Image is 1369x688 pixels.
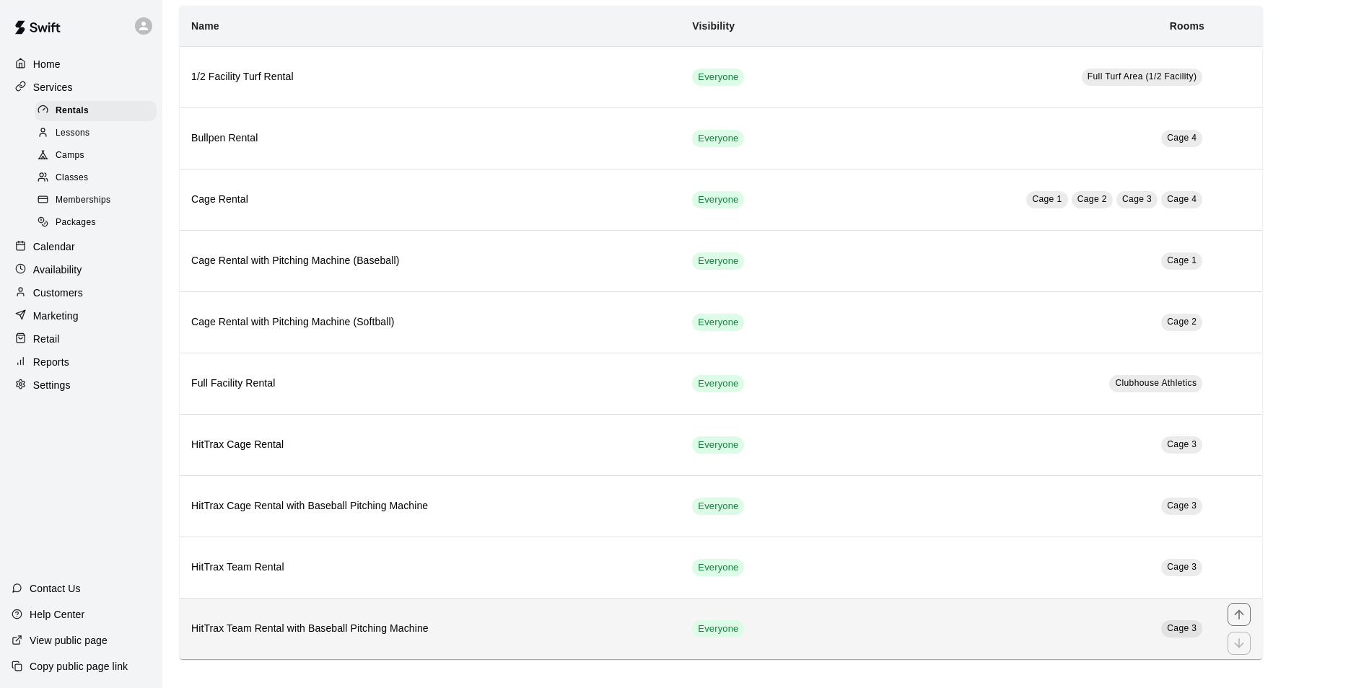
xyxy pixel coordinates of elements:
[1167,439,1197,449] span: Cage 3
[35,122,162,144] a: Lessons
[56,149,84,163] span: Camps
[30,581,81,596] p: Contact Us
[1032,194,1062,204] span: Cage 1
[35,213,157,233] div: Packages
[692,559,744,576] div: This service is visible to all of your customers
[191,376,669,392] h6: Full Facility Rental
[692,255,744,268] span: Everyone
[692,69,744,86] div: This service is visible to all of your customers
[56,171,88,185] span: Classes
[35,190,162,212] a: Memberships
[191,253,669,269] h6: Cage Rental with Pitching Machine (Baseball)
[692,20,735,32] b: Visibility
[1167,562,1197,572] span: Cage 3
[692,622,744,636] span: Everyone
[1122,194,1152,204] span: Cage 3
[33,355,69,369] p: Reports
[12,282,151,304] a: Customers
[191,437,669,453] h6: HitTrax Cage Rental
[12,236,151,257] a: Calendar
[1170,20,1204,32] b: Rooms
[692,438,744,452] span: Everyone
[692,375,744,392] div: This service is visible to all of your customers
[33,378,71,392] p: Settings
[56,216,96,230] span: Packages
[1167,317,1197,327] span: Cage 2
[1167,500,1197,511] span: Cage 3
[33,239,75,254] p: Calendar
[692,561,744,575] span: Everyone
[30,633,108,648] p: View public page
[692,252,744,270] div: This service is visible to all of your customers
[35,168,157,188] div: Classes
[12,259,151,281] a: Availability
[35,190,157,211] div: Memberships
[692,500,744,513] span: Everyone
[56,126,90,141] span: Lessons
[33,286,83,300] p: Customers
[56,104,89,118] span: Rentals
[1228,603,1251,626] button: move item up
[692,377,744,391] span: Everyone
[30,659,128,674] p: Copy public page link
[1088,71,1197,81] span: Full Turf Area (1/2 Facility)
[180,6,1262,659] table: simple table
[12,305,151,327] a: Marketing
[35,123,157,144] div: Lessons
[692,314,744,331] div: This service is visible to all of your customers
[12,328,151,350] a: Retail
[692,436,744,454] div: This service is visible to all of your customers
[1115,378,1197,388] span: Clubhouse Athletics
[1167,133,1197,143] span: Cage 4
[1167,255,1197,265] span: Cage 1
[191,69,669,85] h6: 1/2 Facility Turf Rental
[1167,623,1197,633] span: Cage 3
[33,332,60,346] p: Retail
[12,53,151,75] a: Home
[692,130,744,147] div: This service is visible to all of your customers
[692,71,744,84] span: Everyone
[692,316,744,330] span: Everyone
[692,132,744,146] span: Everyone
[35,212,162,234] a: Packages
[12,351,151,373] a: Reports
[692,193,744,207] span: Everyone
[1167,194,1197,204] span: Cage 4
[692,498,744,515] div: This service is visible to all of your customers
[191,621,669,637] h6: HitTrax Team Rental with Baseball Pitching Machine
[56,193,110,208] span: Memberships
[191,131,669,146] h6: Bullpen Rental
[191,314,669,330] h6: Cage Rental with Pitching Machine (Softball)
[33,80,73,94] p: Services
[35,145,162,167] a: Camps
[692,620,744,638] div: This service is visible to all of your customers
[191,192,669,208] h6: Cage Rental
[30,607,84,622] p: Help Center
[191,498,669,514] h6: HitTrax Cage Rental with Baseball Pitching Machine
[35,146,157,166] div: Camps
[33,309,79,323] p: Marketing
[191,20,219,32] b: Name
[692,191,744,208] div: This service is visible to all of your customers
[12,76,151,98] a: Services
[191,560,669,575] h6: HitTrax Team Rental
[33,57,61,71] p: Home
[33,263,82,277] p: Availability
[35,167,162,190] a: Classes
[12,374,151,396] a: Settings
[35,101,157,121] div: Rentals
[1077,194,1107,204] span: Cage 2
[35,100,162,122] a: Rentals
